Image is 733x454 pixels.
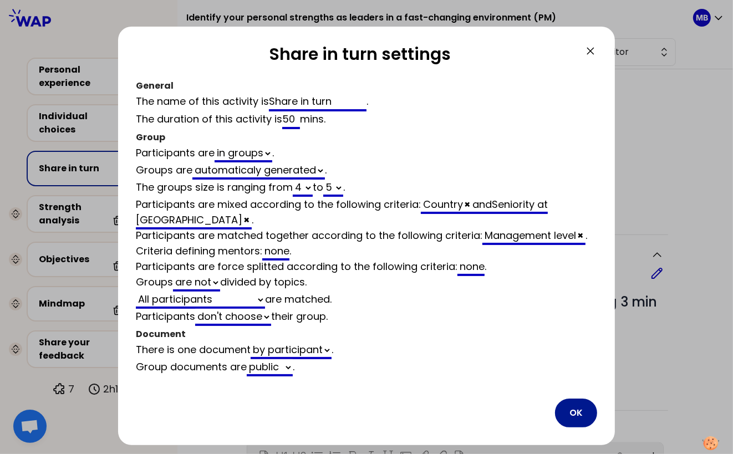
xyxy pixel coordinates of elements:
input: infinite [282,111,300,129]
div: none [457,259,485,276]
div: The name of this activity is . [136,94,597,111]
div: The groups size is ranging from to . [136,180,597,197]
div: Participants are matched together according to the following criteria: . [136,228,597,243]
div: The duration of this activity is mins . [136,111,597,129]
div: Country and Seniority at [GEOGRAPHIC_DATA] [136,197,548,229]
button: OK [555,399,597,427]
span: × [577,228,583,242]
h2: Share in turn settings [136,44,584,69]
div: Management level [482,228,586,245]
span: × [464,197,470,211]
div: Groups are . [136,162,597,180]
span: Group [136,131,165,144]
span: Document [136,328,186,340]
div: Group documents are . [136,359,597,376]
div: none [262,244,289,261]
div: Participants are mixed according to the following criteria: . [136,197,597,228]
div: Participants their group . [136,309,597,326]
div: Participants are . [136,145,597,162]
span: × [243,213,250,227]
div: Criteria defining mentors: . [136,243,597,259]
div: are matched . [136,292,597,309]
div: Participants are force splitted according to the following criteria: . [136,259,597,274]
div: There is one document . [136,342,597,359]
div: Groups divided by topics . [136,274,597,292]
span: General [136,79,174,92]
